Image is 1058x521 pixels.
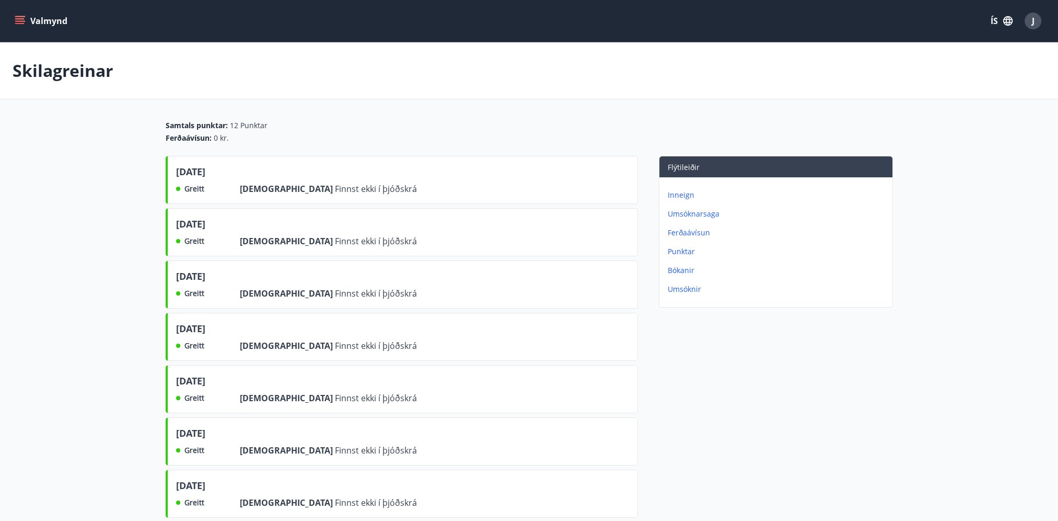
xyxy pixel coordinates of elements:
span: Greitt [184,236,204,246]
span: [DATE] [176,479,205,496]
span: Greitt [184,341,204,351]
span: Finnst ekki í þjóðskrá [335,183,417,195]
button: menu [13,12,72,30]
p: Skilagreinar [13,59,113,82]
span: Greitt [184,393,204,403]
span: [DEMOGRAPHIC_DATA] [240,235,335,247]
span: Finnst ekki í þjóðskrá [335,288,417,299]
span: Greitt [184,445,204,456]
span: [DEMOGRAPHIC_DATA] [240,392,335,404]
span: Finnst ekki í þjóðskrá [335,235,417,247]
span: [DEMOGRAPHIC_DATA] [240,288,335,299]
p: Inneign [668,190,888,200]
span: [DEMOGRAPHIC_DATA] [240,340,335,352]
span: [DATE] [176,269,205,287]
span: Greitt [184,288,204,299]
p: Ferðaávísun [668,228,888,238]
span: [DEMOGRAPHIC_DATA] [240,497,335,508]
span: [DATE] [176,426,205,444]
button: J [1020,8,1045,33]
span: Finnst ekki í þjóðskrá [335,340,417,352]
span: Greitt [184,497,204,508]
p: Punktar [668,246,888,257]
p: Bókanir [668,265,888,276]
span: [DATE] [176,217,205,235]
span: J [1032,15,1034,27]
p: Umsóknir [668,284,888,295]
span: Finnst ekki í þjóðskrá [335,392,417,404]
span: [DEMOGRAPHIC_DATA] [240,445,335,456]
span: 12 Punktar [230,120,268,131]
span: Greitt [184,184,204,194]
span: [DEMOGRAPHIC_DATA] [240,183,335,195]
p: Umsóknarsaga [668,209,888,219]
span: [DATE] [176,374,205,392]
span: Samtals punktar : [166,120,228,131]
button: ÍS [985,12,1018,30]
span: [DATE] [176,322,205,339]
span: Flýtileiðir [668,162,700,172]
span: Ferðaávísun : [166,133,212,143]
span: [DATE] [176,165,205,183]
span: Finnst ekki í þjóðskrá [335,497,417,508]
span: 0 kr. [214,133,229,143]
span: Finnst ekki í þjóðskrá [335,445,417,456]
